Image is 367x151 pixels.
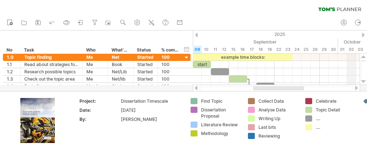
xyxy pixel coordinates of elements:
div: Dissertation Proposal [201,107,241,119]
div: 100 [162,75,179,82]
div: [DATE] [121,107,182,113]
img: ae64b563-e3e0-416d-90a8-e32b171956a1.jpg [20,98,55,143]
div: Project: [79,98,119,104]
div: Wednesday, 1 October 2025 [338,46,347,53]
div: 1.3 [7,75,17,82]
div: [PERSON_NAME] [121,116,182,122]
div: Date: [79,107,119,113]
div: Writing Up [258,115,298,122]
div: Monday, 22 September 2025 [274,46,284,53]
div: Tuesday, 16 September 2025 [238,46,247,53]
div: Started [137,75,154,82]
div: September 2025 [138,38,338,46]
div: What's needed [111,46,129,54]
div: Started [137,83,154,90]
div: Tuesday, 30 September 2025 [329,46,338,53]
div: Me [86,54,104,61]
div: Thursday, 11 September 2025 [211,46,220,53]
div: Who [86,46,104,54]
div: % complete [161,46,179,54]
div: Analyse Data [258,107,298,113]
div: Wednesday, 10 September 2025 [202,46,211,53]
div: Friday, 12 September 2025 [220,46,229,53]
div: Net/lib [112,75,130,82]
div: Started [137,61,154,68]
div: Started [137,54,154,61]
div: Tuesday, 23 September 2025 [284,46,293,53]
div: Last bits [258,124,298,130]
div: Friday, 19 September 2025 [265,46,274,53]
div: Me+1 [86,83,104,90]
div: Methodology [201,130,241,136]
div: 100 [162,54,179,61]
div: 1.0 [7,54,17,61]
div: Study Room [112,83,130,90]
div: Monday, 15 September 2025 [229,46,238,53]
div: Reviewing [258,133,298,139]
div: 1.2 [7,68,17,75]
div: Celebrate [316,98,355,104]
div: Net [112,54,130,61]
div: By: [79,116,119,122]
div: .... [316,124,355,130]
div: Wednesday, 17 September 2025 [247,46,256,53]
div: Literature Review [201,122,241,128]
div: Topic Detail [316,107,355,113]
div: Read about strategies for finding a topic [24,61,79,68]
div: Collect Data [258,98,298,104]
div: Started [137,68,154,75]
div: 1.1 [7,61,17,68]
div: Thursday, 25 September 2025 [302,46,311,53]
div: Net/Lib [112,68,130,75]
div: example time blocks: [193,54,293,61]
div: Wednesday, 24 September 2025 [293,46,302,53]
div: Thursday, 18 September 2025 [256,46,265,53]
div: Me [86,75,104,82]
div: Dissertation Timescale [121,98,182,104]
div: Friday, 26 September 2025 [311,46,320,53]
div: Book [112,61,130,68]
div: Me [86,68,104,75]
div: 100 [162,83,179,90]
div: Tuesday, 9 September 2025 [193,46,202,53]
div: .... [316,115,355,122]
div: Task [24,46,78,54]
div: No [7,46,16,54]
div: Status [137,46,154,54]
div: start [193,61,211,68]
div: Check out the topic area [24,75,79,82]
div: Brain Storm precise research Qs [24,83,79,90]
div: Research possible topics [24,68,79,75]
div: Thursday, 2 October 2025 [347,46,356,53]
div: Friday, 3 October 2025 [356,46,365,53]
div: 1.4 [7,83,17,90]
div: Find Topic [201,98,241,104]
div: Me [86,61,104,68]
div: Topic finding [24,54,79,61]
div: 100 [162,61,179,68]
div: Monday, 29 September 2025 [320,46,329,53]
div: 100 [162,68,179,75]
